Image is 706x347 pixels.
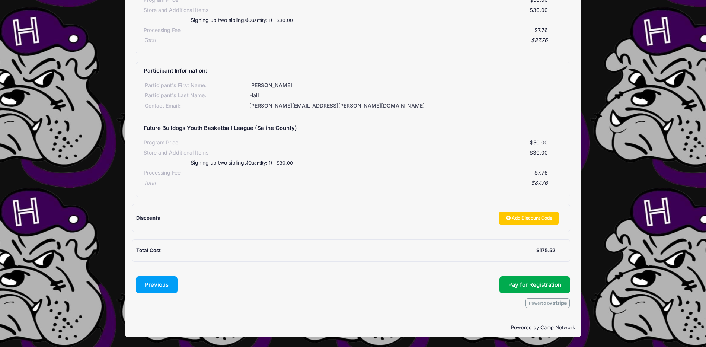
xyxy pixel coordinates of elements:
span: Discounts [136,215,160,221]
h5: Future Bulldogs Youth Basketball League (Saline County) [144,125,297,132]
span: $50.00 [530,139,548,146]
div: $30.00 [208,149,548,157]
small: (Quantity: 1) [247,17,272,23]
div: $87.76 [156,36,548,44]
div: Total [144,179,156,187]
div: Store and Additional Items [144,149,208,157]
div: Contact Email: [144,102,248,110]
button: Pay for Registration [499,276,570,293]
div: $30.00 [208,6,548,14]
p: Powered by Camp Network [131,324,575,331]
div: [PERSON_NAME][EMAIL_ADDRESS][PERSON_NAME][DOMAIN_NAME] [248,102,562,110]
small: (Quantity: 1) [247,160,272,166]
div: Processing Fee [144,26,181,34]
small: $30.00 [277,160,293,166]
div: Signing up two siblings [176,16,424,24]
small: $30.00 [277,17,293,23]
div: $7.76 [181,26,548,34]
div: Total [144,36,156,44]
div: Processing Fee [144,169,181,177]
div: Store and Additional Items [144,6,208,14]
div: Participant's Last Name: [144,92,248,99]
div: Signing up two siblings [176,159,424,167]
div: Participant's First Name: [144,82,248,89]
div: [PERSON_NAME] [248,82,562,89]
div: $87.76 [156,179,548,187]
div: Total Cost [136,247,536,254]
button: Previous [136,276,178,293]
a: Add Discount Code [499,212,559,225]
div: $7.76 [181,169,548,177]
div: $175.52 [536,247,555,254]
h5: Participant Information: [144,68,562,74]
div: Hall [248,92,562,99]
div: Program Price [144,139,178,147]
